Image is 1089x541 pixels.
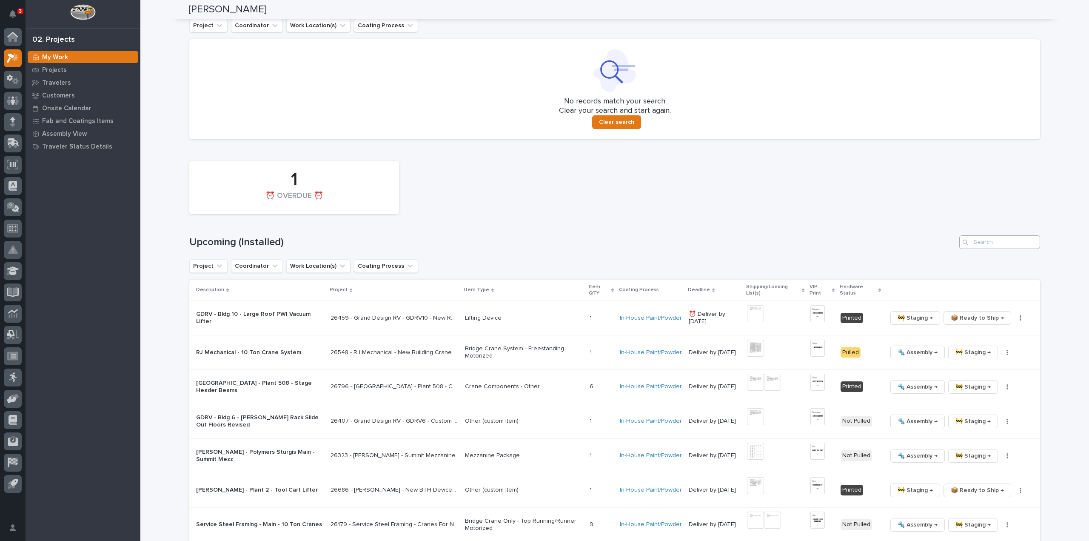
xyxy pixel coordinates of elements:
p: 26179 - Service Steel Framing - Cranes For New Building [331,519,460,528]
p: Assembly View [42,130,87,138]
p: Travelers [42,79,71,87]
a: In-House Paint/Powder [620,349,682,356]
a: In-House Paint/Powder [620,521,682,528]
tr: RJ Mechanical - 10 Ton Crane System26548 - RJ Mechanical - New Building Crane Systems (Phase 3)26... [189,335,1040,369]
p: Coating Process [619,285,659,295]
button: Coordinator [231,259,283,273]
tr: [GEOGRAPHIC_DATA] - Plant 508 - Stage Header Beams26796 - [GEOGRAPHIC_DATA] - Plant 508 - Corpora... [189,369,1040,404]
button: Notifications [4,5,22,23]
p: Deliver by [DATE] [689,452,740,459]
p: Bridge Crane Only - Top Running/Runner Motorized [465,518,583,532]
a: Travelers [26,76,140,89]
p: 6 [590,381,595,390]
p: No records match your search [200,97,1030,106]
p: Deliver by [DATE] [689,487,740,494]
div: Not Pulled [841,416,872,427]
button: Coordinator [231,19,283,32]
a: Fab and Coatings Items [26,114,140,127]
div: ⏰ OVERDUE ⏰ [204,192,385,209]
p: 26323 - [PERSON_NAME] - Summit Mezzanine [331,450,457,459]
div: Not Pulled [841,450,872,461]
p: 1 [590,416,593,425]
div: Not Pulled [841,519,872,530]
p: Other (custom item) [465,418,583,425]
span: 🚧 Staging → [955,347,991,358]
div: Printed [841,485,863,495]
tr: [PERSON_NAME] - Polymers Sturgis Main - Summit Mezz26323 - [PERSON_NAME] - Summit Mezzanine26323 ... [189,438,1040,473]
tr: [PERSON_NAME] - Plant 2 - Tool Cart Lifter26686 - [PERSON_NAME] - New BTH Devices - Plant Setup26... [189,473,1040,507]
a: Assembly View [26,127,140,140]
p: Deliver by [DATE] [689,383,740,390]
p: 1 [590,450,593,459]
p: Deliver by [DATE] [689,521,740,528]
p: Shipping/Loading List(s) [746,282,800,298]
p: Service Steel Framing - Main - 10 Ton Cranes [196,521,324,528]
button: 🔩 Assembly → [890,518,945,532]
p: RJ Mechanical - 10 Ton Crane System [196,349,324,356]
tr: GDRV - Bldg 10 - Large Roof PWI Vacuum Lifter26459 - Grand Design RV - GDRV10 - New Roofing Proje... [189,301,1040,335]
p: Customers [42,92,75,100]
a: My Work [26,51,140,63]
p: Item QTY [589,282,609,298]
span: Clear search [599,118,634,126]
button: 🚧 Staging → [948,449,998,463]
p: GDRV - Bldg 10 - Large Roof PWI Vacuum Lifter [196,311,324,325]
button: 📦 Ready to Ship → [944,311,1011,325]
p: ⏰ Deliver by [DATE] [689,311,740,325]
div: 1 [204,169,385,190]
p: VIP Print [810,282,830,298]
p: 26459 - Grand Design RV - GDRV10 - New Roofing Project [331,313,460,322]
div: Printed [841,313,863,323]
span: 🔩 Assembly → [898,451,938,461]
p: GDRV - Bldg 6 - [PERSON_NAME] Rack Slide Out Floors Revised [196,414,324,429]
button: 🚧 Staging → [948,346,998,359]
span: 🔩 Assembly → [898,520,938,530]
p: Clear your search and start again. [559,106,671,116]
button: 🚧 Staging → [948,518,998,532]
span: 📦 Ready to Ship → [951,485,1004,495]
span: 📦 Ready to Ship → [951,313,1004,323]
p: Onsite Calendar [42,105,91,112]
p: Deadline [688,285,710,295]
div: Notifications3 [11,10,22,24]
a: In-House Paint/Powder [620,452,682,459]
button: Project [189,19,228,32]
p: 1 [590,485,593,494]
p: Projects [42,66,67,74]
button: Clear search [592,115,641,129]
div: Printed [841,381,863,392]
span: 🚧 Staging → [898,313,933,323]
a: In-House Paint/Powder [620,383,682,390]
button: 🔩 Assembly → [890,380,945,394]
button: 🚧 Staging → [948,380,998,394]
a: Projects [26,63,140,76]
span: 🔩 Assembly → [898,347,938,358]
h1: Upcoming (Installed) [189,236,956,249]
p: [PERSON_NAME] - Plant 2 - Tool Cart Lifter [196,487,324,494]
p: Other (custom item) [465,487,583,494]
button: Project [189,259,228,273]
a: In-House Paint/Powder [620,315,682,322]
a: In-House Paint/Powder [620,487,682,494]
button: Work Location(s) [286,19,351,32]
button: 📦 Ready to Ship → [944,484,1011,497]
p: Crane Components - Other [465,383,583,390]
a: Onsite Calendar [26,102,140,114]
p: Mezzanine Package [465,452,583,459]
a: Traveler Status Details [26,140,140,153]
div: Pulled [841,347,861,358]
button: 🔩 Assembly → [890,346,945,359]
p: Description [196,285,224,295]
p: 26796 - Forest River RV - Plant 508 - Corporate Standards Building Stage Headers Installation [331,381,460,390]
span: 🚧 Staging → [955,416,991,427]
p: Deliver by [DATE] [689,418,740,425]
tr: GDRV - Bldg 6 - [PERSON_NAME] Rack Slide Out Floors Revised26407 - Grand Design RV - GDRV6 - Cust... [189,404,1040,438]
h2: [PERSON_NAME] [188,3,267,16]
p: 26548 - RJ Mechanical - New Building Crane Systems (Phase 3) [331,347,460,356]
div: 02. Projects [32,35,75,45]
p: Hardware Status [840,282,876,298]
span: 🔩 Assembly → [898,382,938,392]
button: 🚧 Staging → [948,415,998,428]
p: 9 [590,519,595,528]
p: 1 [590,313,593,322]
